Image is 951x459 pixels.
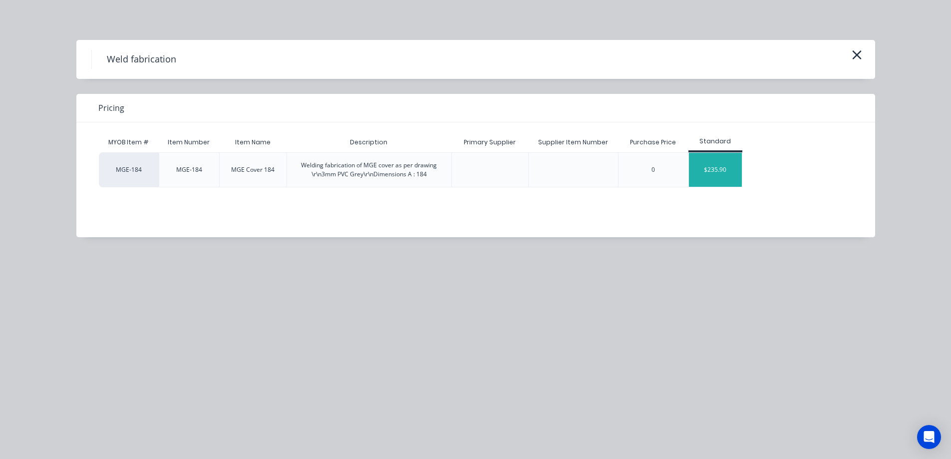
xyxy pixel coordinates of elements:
div: MYOB Item # [99,132,159,152]
div: 0 [651,165,655,174]
div: $235.90 [689,153,742,187]
div: Purchase Price [622,130,684,155]
div: Welding fabrication of MGE cover as per drawing \r\n3mm PVC Grey\r\nDimensions A : 184 [295,161,443,179]
div: MGE-184 [176,165,202,174]
div: MGE-184 [99,152,159,187]
h4: Weld fabrication [91,50,191,69]
div: Item Name [227,130,279,155]
span: Pricing [98,102,124,114]
div: Supplier Item Number [530,130,616,155]
div: Item Number [160,130,218,155]
div: Open Intercom Messenger [917,425,941,449]
div: Standard [688,137,743,146]
div: MGE Cover 184 [231,165,275,174]
div: Description [342,130,395,155]
div: Primary Supplier [456,130,524,155]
